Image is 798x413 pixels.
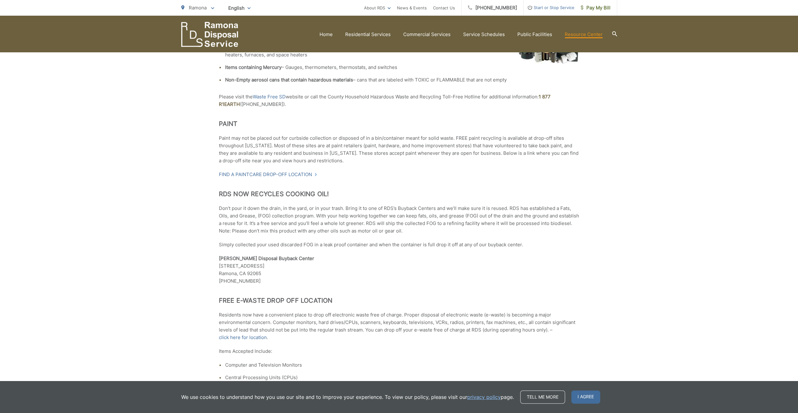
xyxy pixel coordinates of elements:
[219,241,579,248] p: Simply collected your used discarded FOG in a leak proof container and when the container is full...
[219,205,579,235] p: Don’t pour it down the drain, in the yard, or in your trash. Bring it to one of RDS’s Buyback Cen...
[219,348,579,355] p: Items Accepted Include:
[320,31,333,38] a: Home
[364,4,391,12] a: About RDS
[219,334,267,341] a: click here for location
[219,297,579,304] h2: Free E-Waste Drop Off Location
[253,93,286,101] a: Waste Free SD
[219,311,579,341] p: Residents now have a convenient place to drop off electronic waste free of charge. Proper disposa...
[345,31,391,38] a: Residential Services
[219,134,579,165] p: Paint may not be placed out for curbside collection or disposed of in a bin/container meant for s...
[225,374,579,381] li: Central Processing Units (CPUs)
[581,4,610,12] span: Pay My Bill
[403,31,451,38] a: Commercial Services
[181,393,514,401] p: We use cookies to understand how you use our site and to improve your experience. To view our pol...
[219,120,579,128] h2: Paint
[181,22,238,47] a: EDCD logo. Return to the homepage.
[219,93,579,108] p: Please visit the website or call the County Household Hazardous Waste and Recycling Toll-Free Hot...
[219,171,317,178] a: Find a PaintCare drop-off location
[397,4,427,12] a: News & Events
[219,255,579,285] p: [STREET_ADDRESS] Ramona, CA 92065 [PHONE_NUMBER]
[189,5,207,11] span: Ramona
[517,31,552,38] a: Public Facilities
[225,361,579,369] li: Computer and Television Monitors
[571,390,600,404] span: I agree
[225,64,579,71] li: – Gauges, thermometers, thermostats, and switches
[225,64,282,70] strong: Items containing Mercury
[219,255,314,261] strong: [PERSON_NAME] Disposal Buyback Center
[520,390,565,404] a: Tell me more
[219,190,579,198] h2: RDS Now Recycles Cooking Oil!
[224,3,255,13] span: English
[463,31,505,38] a: Service Schedules
[225,76,579,84] li: – cans that are labeled with TOXIC or FLAMMABLE that are not empty
[433,4,455,12] a: Contact Us
[467,393,501,401] a: privacy policy
[565,31,603,38] a: Resource Center
[225,77,353,83] strong: Non-Empty aerosol cans that contain hazardous materials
